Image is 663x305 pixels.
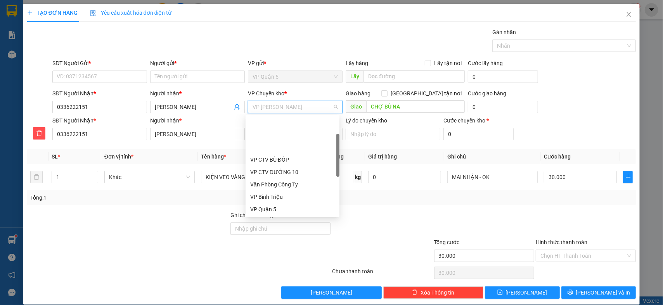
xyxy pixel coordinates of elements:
span: Giá trị hàng [368,153,397,160]
div: VP Quận 5 [246,203,339,215]
span: VP Chuyển kho [248,90,284,96]
input: Dọc đường [364,70,465,83]
div: Văn Phòng Công Ty [246,178,339,191]
input: Ghi chú đơn hàng [230,222,331,235]
div: VP Quận 5 [7,7,55,25]
div: Tổng: 1 [30,193,256,202]
span: Tổng cước [434,239,460,245]
span: [PERSON_NAME] [311,288,352,297]
div: Người nhận [150,89,245,98]
span: Nhận: [61,7,79,16]
div: VP Bình Triệu [250,193,335,201]
div: VP gửi [248,59,343,67]
span: Lấy tận nơi [431,59,465,67]
span: Lấy [346,70,364,83]
span: Giao hàng [346,90,370,96]
span: [PERSON_NAME] [506,288,547,297]
div: Văn Phòng Công Ty [250,180,335,189]
div: VP [PERSON_NAME] [61,7,123,25]
input: SĐT người nhận [52,128,147,140]
span: close [626,11,632,17]
span: delete [412,289,417,296]
div: VP CTV BÙ ĐỐP [246,153,339,166]
label: Hình thức thanh toán [536,239,587,245]
th: Ghi chú [444,149,541,164]
input: Tên người nhận [150,128,245,140]
label: Cước lấy hàng [468,60,503,66]
span: CC : [59,52,70,60]
div: Người nhận [150,116,245,125]
div: DUY ( QUYỀN ) [61,25,123,34]
button: delete [30,171,43,183]
label: Ghi chú đơn hàng [230,212,273,218]
div: VP Bình Triệu [246,191,339,203]
div: VP CTV BÙ ĐỐP [250,155,335,164]
button: [PERSON_NAME] [281,286,381,299]
span: VP Đức Liễu [253,101,338,113]
label: Cước giao hàng [468,90,506,96]
button: save[PERSON_NAME] [485,286,560,299]
div: Cước chuyển kho [443,116,514,125]
span: save [497,289,503,296]
div: SĐT Người Gửi [52,59,147,67]
div: Chưa thanh toán [331,267,433,281]
div: VP Quận 5 [250,205,335,214]
span: printer [568,289,573,296]
span: [PERSON_NAME] và In [576,288,630,297]
div: SĐT Người Nhận [52,89,147,98]
label: Gán nhãn [492,29,516,35]
span: plus [27,10,33,16]
input: Cước giao hàng [468,101,538,113]
button: plus [623,171,633,183]
input: VD: Bàn, Ghế [201,171,291,183]
button: delete [33,127,45,140]
span: plus [623,174,632,180]
button: deleteXóa Thông tin [383,286,483,299]
span: Cước hàng [544,153,571,160]
div: Người gửi [150,59,245,67]
span: [GEOGRAPHIC_DATA] tận nơi [388,89,465,98]
span: Giao [346,100,366,113]
div: NHÂN [7,25,55,34]
span: SL [52,153,58,160]
input: 0 [368,171,441,183]
input: Ghi Chú [447,171,538,183]
div: VP CTV ĐƯỜNG 10 [250,168,335,176]
span: Khác [109,171,190,183]
span: Gửi: [7,7,19,16]
span: delete [33,130,45,136]
span: Lấy hàng [346,60,368,66]
input: Cước lấy hàng [468,71,538,83]
span: Xóa Thông tin [421,288,454,297]
span: VP Quận 5 [253,71,338,83]
span: Đơn vị tính [104,153,133,160]
span: Yêu cầu xuất hóa đơn điện tử [90,10,172,16]
span: TẠO ĐƠN HÀNG [27,10,78,16]
img: icon [90,10,96,16]
span: kg [354,171,362,183]
label: Lý do chuyển kho [346,117,387,124]
span: Tên hàng [201,153,226,160]
span: user-add [234,104,240,110]
button: printer[PERSON_NAME] và In [561,286,636,299]
div: SĐT Người Nhận [52,116,147,125]
input: Dọc đường [366,100,465,113]
div: VP CTV ĐƯỜNG 10 [246,166,339,178]
input: Lý do chuyển kho [346,128,440,140]
div: 40.000 [59,50,123,61]
button: Close [618,4,640,26]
